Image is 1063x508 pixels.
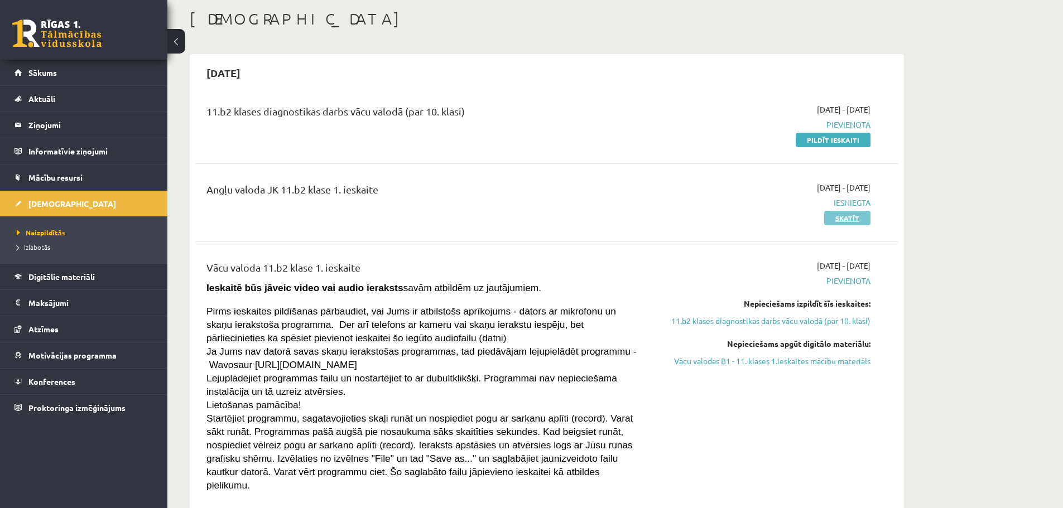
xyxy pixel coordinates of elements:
[28,324,59,334] span: Atzīmes
[17,243,50,251] span: Izlabotās
[660,197,870,209] span: Iesniegta
[28,67,57,78] span: Sākums
[15,395,153,420] a: Proktoringa izmēģinājums
[15,290,153,316] a: Maksājumi
[817,104,870,115] span: [DATE] - [DATE]
[824,211,870,225] a: Skatīt
[15,60,153,85] a: Sākums
[28,94,55,104] span: Aktuāli
[28,403,126,413] span: Proktoringa izmēģinājums
[660,315,870,327] a: 11.b2 klases diagnostikas darbs vācu valodā (par 10. klasi)
[28,350,117,360] span: Motivācijas programma
[206,282,403,293] strong: Ieskaitē būs jāveic video vai audio ieraksts
[817,260,870,272] span: [DATE] - [DATE]
[817,182,870,193] span: [DATE] - [DATE]
[17,228,65,237] span: Neizpildītās
[206,282,541,293] span: savām atbildēm uz jautājumiem.
[15,165,153,190] a: Mācību resursi
[206,399,301,410] span: Lietošanas pamācība!
[28,172,83,182] span: Mācību resursi
[28,199,116,209] span: [DEMOGRAPHIC_DATA]
[15,112,153,138] a: Ziņojumi
[15,138,153,164] a: Informatīvie ziņojumi
[660,355,870,367] a: Vācu valodas B1 - 11. klases 1.ieskaites mācību materiāls
[195,60,252,86] h2: [DATE]
[15,316,153,342] a: Atzīmes
[206,182,643,202] div: Angļu valoda JK 11.b2 klase 1. ieskaite
[206,260,643,280] div: Vācu valoda 11.b2 klase 1. ieskaite
[660,275,870,287] span: Pievienota
[796,133,870,147] a: Pildīt ieskaiti
[206,306,616,343] span: Pirms ieskaites pildīšanas pārbaudiet, vai Jums ir atbilstošs aprīkojums - dators ar mikrofonu un...
[190,9,904,28] h1: [DEMOGRAPHIC_DATA]
[28,272,95,282] span: Digitālie materiāli
[15,191,153,216] a: [DEMOGRAPHIC_DATA]
[206,346,637,370] span: Ja Jums nav datorā savas skaņu ierakstošas programmas, tad piedāvājam lejupielādēt programmu - Wa...
[28,376,75,386] span: Konferences
[15,369,153,394] a: Konferences
[15,342,153,368] a: Motivācijas programma
[28,290,153,316] legend: Maksājumi
[15,264,153,289] a: Digitālie materiāli
[660,338,870,350] div: Nepieciešams apgūt digitālo materiālu:
[28,138,153,164] legend: Informatīvie ziņojumi
[28,112,153,138] legend: Ziņojumi
[660,119,870,130] span: Pievienota
[12,20,102,47] a: Rīgas 1. Tālmācības vidusskola
[206,372,617,397] span: Lejuplādējiet programmas failu un nostartējiet to ar dubultklikšķi. Programmai nav nepieciešama i...
[15,86,153,112] a: Aktuāli
[206,413,633,491] span: Startējiet programmu, sagatavojieties skaļi runāt un nospiediet pogu ar sarkanu aplīti (record). ...
[17,242,156,252] a: Izlabotās
[660,298,870,309] div: Nepieciešams izpildīt šīs ieskaites:
[17,228,156,238] a: Neizpildītās
[206,104,643,124] div: 11.b2 klases diagnostikas darbs vācu valodā (par 10. klasi)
